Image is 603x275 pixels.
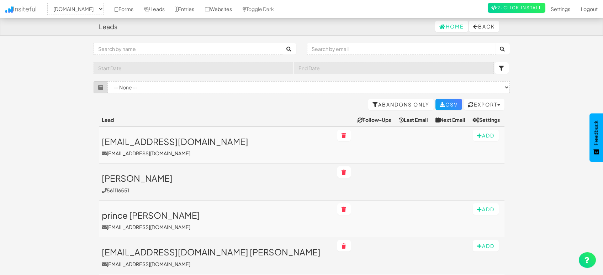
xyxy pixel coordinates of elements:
[435,21,468,32] a: Home
[5,6,13,13] img: icon.png
[355,113,396,126] th: Follow-Ups
[488,3,545,13] a: 2-Click Install
[102,187,332,194] p: 561116551
[102,211,332,220] h3: prince [PERSON_NAME]
[473,203,499,215] button: Add
[102,173,332,193] a: [PERSON_NAME]561116551
[99,23,117,30] h4: Leads
[435,99,462,110] a: CSV
[464,99,504,110] button: Export
[433,113,470,126] th: Next Email
[102,137,332,146] h3: [EMAIL_ADDRESS][DOMAIN_NAME]
[102,247,332,256] h3: [EMAIL_ADDRESS][DOMAIN_NAME] [PERSON_NAME]
[368,99,434,110] a: Abandons Only
[470,113,504,126] th: Settings
[294,62,494,74] input: End Date
[94,62,293,74] input: Start Date
[307,43,496,55] input: Search by email
[469,21,499,32] button: Back
[102,150,332,157] p: [EMAIL_ADDRESS][DOMAIN_NAME]
[473,130,499,141] button: Add
[589,113,603,162] button: Feedback - Show survey
[102,260,332,268] p: [EMAIL_ADDRESS][DOMAIN_NAME]
[396,113,433,126] th: Last Email
[94,43,282,55] input: Search by name
[473,240,499,251] button: Add
[102,173,332,183] h3: [PERSON_NAME]
[102,137,332,157] a: [EMAIL_ADDRESS][DOMAIN_NAME][EMAIL_ADDRESS][DOMAIN_NAME]
[102,211,332,230] a: prince [PERSON_NAME][EMAIL_ADDRESS][DOMAIN_NAME]
[593,120,599,145] span: Feedback
[99,113,335,126] th: Lead
[102,247,332,267] a: [EMAIL_ADDRESS][DOMAIN_NAME] [PERSON_NAME][EMAIL_ADDRESS][DOMAIN_NAME]
[102,223,332,230] p: [EMAIL_ADDRESS][DOMAIN_NAME]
